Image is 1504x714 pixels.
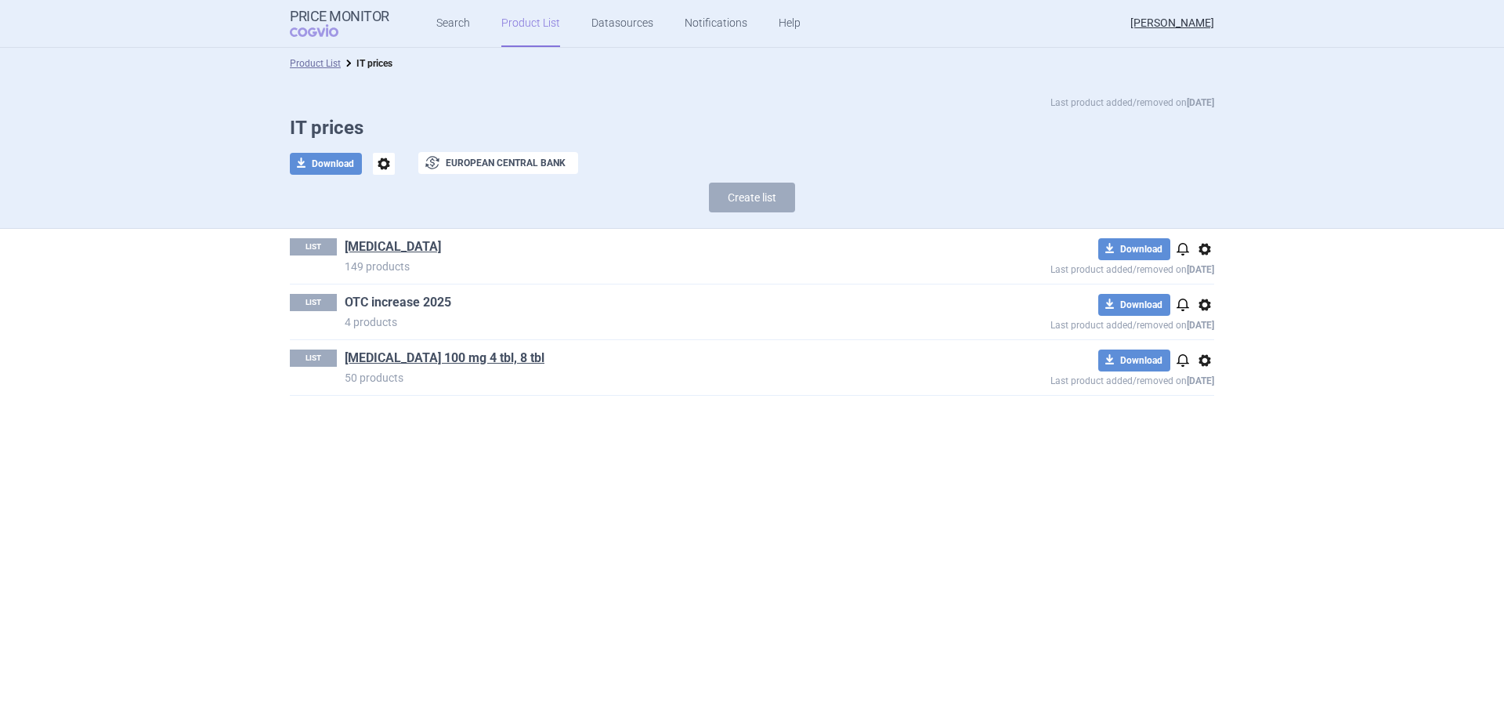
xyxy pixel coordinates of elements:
[345,350,544,367] a: [MEDICAL_DATA] 100 mg 4 tbl, 8 tbl
[1187,97,1214,108] strong: [DATE]
[290,117,1214,140] h1: IT prices
[290,153,362,175] button: Download
[709,183,795,212] button: Create list
[290,238,337,256] p: LIST
[290,56,341,71] li: Product List
[345,294,937,314] h1: OTC increase 2025
[290,9,389,24] strong: Price Monitor
[290,24,360,37] span: COGVIO
[345,238,937,259] h1: Montelukast
[1098,294,1170,316] button: Download
[1187,320,1214,331] strong: [DATE]
[341,56,392,71] li: IT prices
[345,238,441,256] a: [MEDICAL_DATA]
[937,260,1214,275] p: Last product added/removed on
[345,350,937,370] h1: Sildenafil 100 mg 4 tbl, 8 tbl
[290,9,389,38] a: Price MonitorCOGVIO
[356,58,392,69] strong: IT prices
[1187,375,1214,386] strong: [DATE]
[290,294,337,311] p: LIST
[345,370,937,386] p: 50 products
[1098,350,1170,371] button: Download
[937,316,1214,331] p: Last product added/removed on
[290,58,341,69] a: Product List
[418,152,578,174] button: European Central Bank
[345,314,937,330] p: 4 products
[1050,95,1214,111] p: Last product added/removed on
[345,294,451,311] a: OTC increase 2025
[937,371,1214,386] p: Last product added/removed on
[290,350,337,367] p: LIST
[1098,238,1170,260] button: Download
[1187,264,1214,275] strong: [DATE]
[345,259,937,274] p: 149 products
